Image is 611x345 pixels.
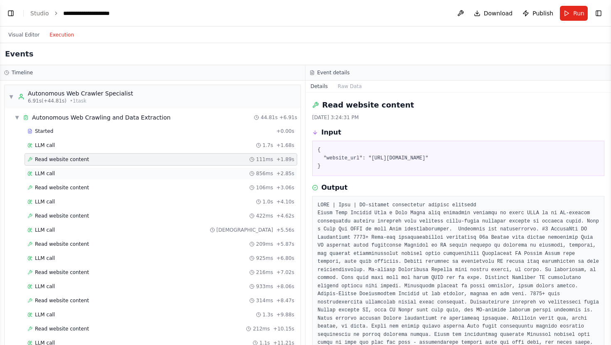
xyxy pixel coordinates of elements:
span: + 0.00s [276,128,294,135]
button: Execution [44,30,79,40]
span: LLM call [35,311,55,318]
span: Read website content [35,297,89,304]
span: 216ms [256,269,273,276]
span: + 6.91s [279,114,297,121]
span: ▼ [9,93,14,100]
span: + 9.88s [276,311,294,318]
span: 6.91s (+44.81s) [28,98,67,104]
span: Publish [532,9,553,17]
span: + 8.47s [276,297,294,304]
h2: Read website content [322,99,414,111]
span: 925ms [256,255,273,262]
span: 106ms [256,184,273,191]
span: + 6.80s [276,255,294,262]
span: [DEMOGRAPHIC_DATA] [217,227,273,233]
a: Studio [30,10,49,17]
span: LLM call [35,198,55,205]
span: LLM call [35,283,55,290]
button: Publish [519,6,557,21]
span: + 5.56s [276,227,294,233]
span: ▼ [15,114,20,121]
span: + 3.06s [276,184,294,191]
span: 44.81s [261,114,278,121]
span: 1.3s [263,311,273,318]
span: + 5.87s [276,241,294,247]
span: LLM call [35,170,55,177]
span: 856ms [256,170,273,177]
span: 111ms [256,156,273,163]
span: Read website content [35,269,89,276]
span: • 1 task [70,98,86,104]
span: Download [484,9,513,17]
span: Read website content [35,241,89,247]
button: Show left sidebar [5,7,17,19]
h3: Input [321,127,341,137]
span: 1.7s [263,142,273,149]
h3: Output [321,183,347,193]
span: LLM call [35,255,55,262]
span: Read website content [35,325,89,332]
h2: Events [5,48,33,60]
span: LLM call [35,227,55,233]
span: Read website content [35,156,89,163]
span: 314ms [256,297,273,304]
button: Show right sidebar [593,7,604,19]
span: + 2.85s [276,170,294,177]
span: Read website content [35,184,89,191]
span: + 7.02s [276,269,294,276]
h3: Timeline [12,69,33,76]
span: Run [573,9,584,17]
span: + 4.10s [276,198,294,205]
span: 422ms [256,213,273,219]
button: Download [471,6,516,21]
span: Read website content [35,213,89,219]
h3: Event details [317,69,350,76]
button: Raw Data [333,81,367,92]
div: Autonomous Web Crawling and Data Extraction [32,113,170,122]
span: 1.0s [263,198,273,205]
div: [DATE] 3:24:31 PM [312,114,604,121]
span: + 8.06s [276,283,294,290]
button: Details [305,81,333,92]
span: + 1.68s [276,142,294,149]
span: + 1.89s [276,156,294,163]
button: Run [560,6,588,21]
button: Visual Editor [3,30,44,40]
span: LLM call [35,142,55,149]
span: 212ms [253,325,270,332]
pre: { "website_url": "[URL][DOMAIN_NAME]" } [318,146,599,171]
span: + 10.15s [273,325,294,332]
nav: breadcrumb [30,9,134,17]
span: 209ms [256,241,273,247]
span: Started [35,128,53,135]
span: + 4.62s [276,213,294,219]
div: Autonomous Web Crawler Specialist [28,89,133,98]
span: 933ms [256,283,273,290]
